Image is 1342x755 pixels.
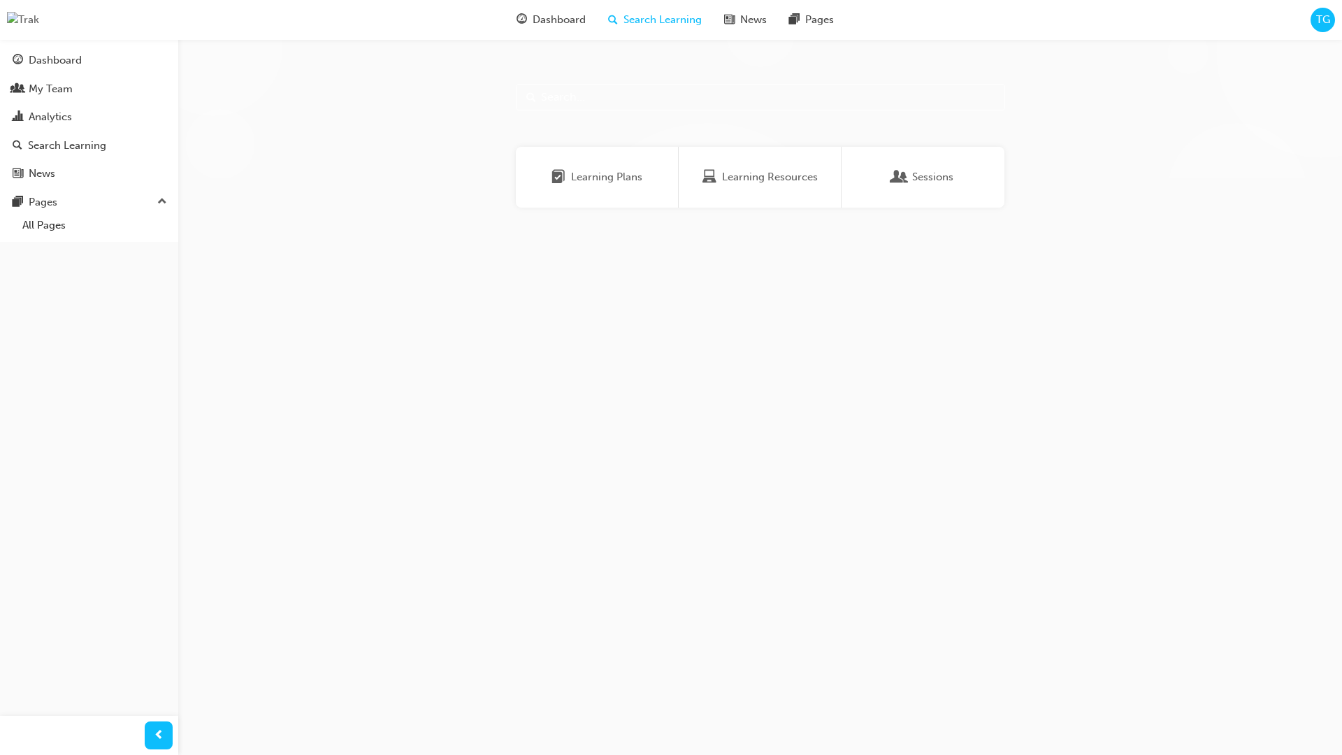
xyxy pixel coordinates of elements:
[6,161,173,187] a: News
[702,169,716,185] span: Learning Resources
[842,147,1004,208] a: SessionsSessions
[713,6,778,34] a: news-iconNews
[13,83,23,96] span: people-icon
[1311,8,1335,32] button: TG
[778,6,845,34] a: pages-iconPages
[597,6,713,34] a: search-iconSearch Learning
[17,215,173,236] a: All Pages
[6,104,173,130] a: Analytics
[29,109,72,125] div: Analytics
[154,727,164,745] span: prev-icon
[516,147,679,208] a: Learning PlansLearning Plans
[722,169,818,185] span: Learning Resources
[13,55,23,67] span: guage-icon
[805,12,834,28] span: Pages
[526,89,536,106] span: Search
[623,12,702,28] span: Search Learning
[29,166,55,182] div: News
[551,169,565,185] span: Learning Plans
[1316,12,1330,28] span: TG
[13,168,23,180] span: news-icon
[6,189,173,215] button: Pages
[6,76,173,102] a: My Team
[7,12,39,28] img: Trak
[517,11,527,29] span: guage-icon
[13,140,22,152] span: search-icon
[29,52,82,69] div: Dashboard
[6,48,173,187] div: DashboardMy TeamAnalyticsSearch LearningNews
[533,12,586,28] span: Dashboard
[29,194,57,210] div: Pages
[13,111,23,124] span: chart-icon
[13,196,23,209] span: pages-icon
[516,84,1005,110] input: Search...
[912,169,953,185] span: Sessions
[29,81,73,97] div: My Team
[740,12,767,28] span: News
[6,48,173,73] a: Dashboard
[724,11,735,29] span: news-icon
[893,169,907,185] span: Sessions
[679,147,842,208] a: Learning ResourcesLearning Resources
[6,133,173,159] a: Search Learning
[789,11,800,29] span: pages-icon
[505,6,597,34] a: guage-iconDashboard
[608,11,618,29] span: search-icon
[571,169,642,185] span: Learning Plans
[157,193,167,211] span: up-icon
